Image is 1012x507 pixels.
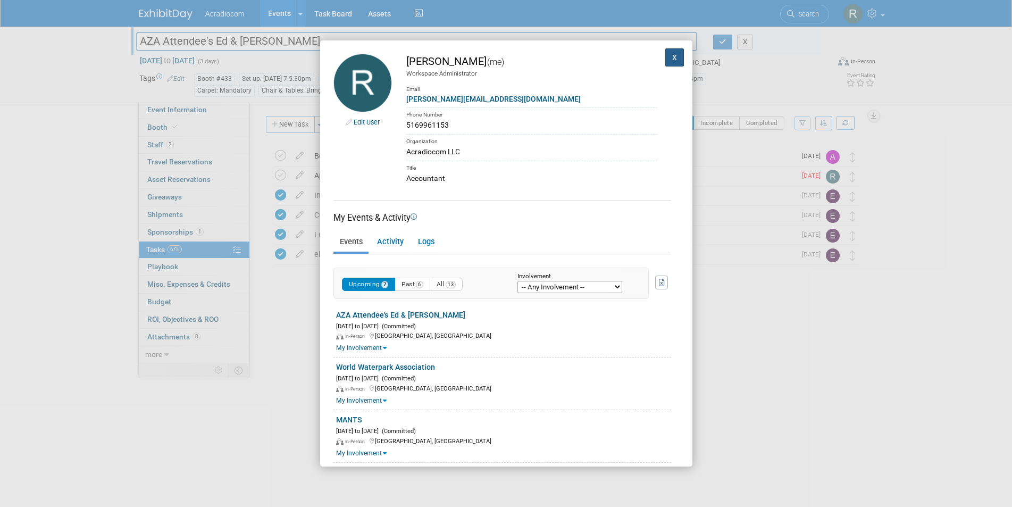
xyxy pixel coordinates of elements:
[336,436,671,446] div: [GEOGRAPHIC_DATA], [GEOGRAPHIC_DATA]
[336,363,435,371] a: World Waterpark Association
[336,397,387,404] a: My Involvement
[371,233,409,252] a: Activity
[406,78,657,94] div: Email
[336,330,671,340] div: [GEOGRAPHIC_DATA], [GEOGRAPHIC_DATA]
[336,373,671,383] div: [DATE] to [DATE]
[446,281,456,288] span: 13
[336,438,344,445] img: In-Person Event
[336,383,671,393] div: [GEOGRAPHIC_DATA], [GEOGRAPHIC_DATA]
[379,323,416,330] span: (Committed)
[336,386,344,392] img: In-Person Event
[333,233,369,252] a: Events
[342,278,396,291] button: Upcoming7
[406,134,657,146] div: Organization
[412,233,440,252] a: Logs
[336,344,387,352] a: My Involvement
[333,54,392,112] img: Ronald Tralle
[379,428,416,435] span: (Committed)
[345,334,368,339] span: In-Person
[345,386,368,392] span: In-Person
[406,54,657,69] div: [PERSON_NAME]
[406,69,657,78] div: Workspace Administrator
[517,273,632,280] div: Involvement
[430,278,463,291] button: All13
[487,57,504,67] span: (me)
[416,281,423,288] span: 6
[379,375,416,382] span: (Committed)
[406,107,657,120] div: Phone Number
[336,321,671,331] div: [DATE] to [DATE]
[345,439,368,444] span: In-Person
[395,278,430,291] button: Past6
[406,161,657,173] div: Title
[406,146,657,157] div: Acradiocom LLC
[406,95,581,103] a: [PERSON_NAME][EMAIL_ADDRESS][DOMAIN_NAME]
[336,450,387,457] a: My Involvement
[333,212,671,224] div: My Events & Activity
[336,311,465,319] a: AZA Attendee's Ed & [PERSON_NAME]
[336,334,344,340] img: In-Person Event
[354,118,380,126] a: Edit User
[336,415,362,424] a: MANTS
[406,173,657,184] div: Accountant
[336,426,671,436] div: [DATE] to [DATE]
[406,120,657,131] div: 5169961153
[665,48,684,67] button: X
[381,281,389,288] span: 7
